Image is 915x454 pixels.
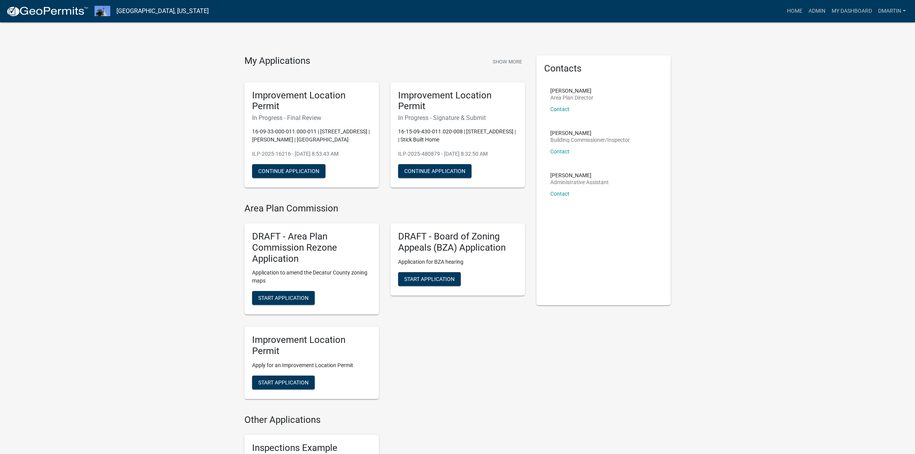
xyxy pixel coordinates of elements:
a: Home [784,4,805,18]
p: Application for BZA hearing [398,258,517,266]
button: Continue Application [252,164,325,178]
p: [PERSON_NAME] [550,130,630,136]
span: Start Application [404,276,455,282]
a: [GEOGRAPHIC_DATA], [US_STATE] [116,5,209,18]
h5: Inspections Example [252,442,371,454]
a: Contact [550,148,570,155]
h4: Area Plan Commission [244,203,525,214]
h5: Improvement Location Permit [252,90,371,112]
p: [PERSON_NAME] [550,173,609,178]
p: ILP-2025-480879 - [DATE] 8:32:50 AM [398,150,517,158]
button: Continue Application [398,164,472,178]
p: Building Commissioner/Inspector [550,137,630,143]
p: 16-09-33-000-011.000-011 | [STREET_ADDRESS] | [PERSON_NAME] | [GEOGRAPHIC_DATA] [252,128,371,144]
p: 16-15-09-430-011.020-008 | [STREET_ADDRESS] | | Stick Built Home [398,128,517,144]
button: Start Application [252,376,315,389]
a: Contact [550,106,570,112]
span: Start Application [258,379,309,386]
p: Application to amend the Decatur County zoning maps [252,269,371,285]
a: Contact [550,191,570,197]
button: Show More [490,55,525,68]
h5: DRAFT - Area Plan Commission Rezone Application [252,231,371,264]
span: Start Application [258,295,309,301]
img: Decatur County, Indiana [95,6,110,16]
h5: Improvement Location Permit [252,334,371,357]
h4: My Applications [244,55,310,67]
p: Administrative Assistant [550,180,609,185]
p: Apply for an Improvement Location Permit [252,361,371,369]
p: Area Plan Director [550,95,593,100]
a: dmartin [875,4,909,18]
h6: In Progress - Final Review [252,114,371,121]
h6: In Progress - Signature & Submit [398,114,517,121]
a: My Dashboard [829,4,875,18]
button: Start Application [398,272,461,286]
h5: Improvement Location Permit [398,90,517,112]
h5: Contacts [544,63,663,74]
h4: Other Applications [244,414,525,426]
a: Admin [805,4,829,18]
p: ILP-2025-16216 - [DATE] 8:53:43 AM [252,150,371,158]
h5: DRAFT - Board of Zoning Appeals (BZA) Application [398,231,517,253]
button: Start Application [252,291,315,305]
p: [PERSON_NAME] [550,88,593,93]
